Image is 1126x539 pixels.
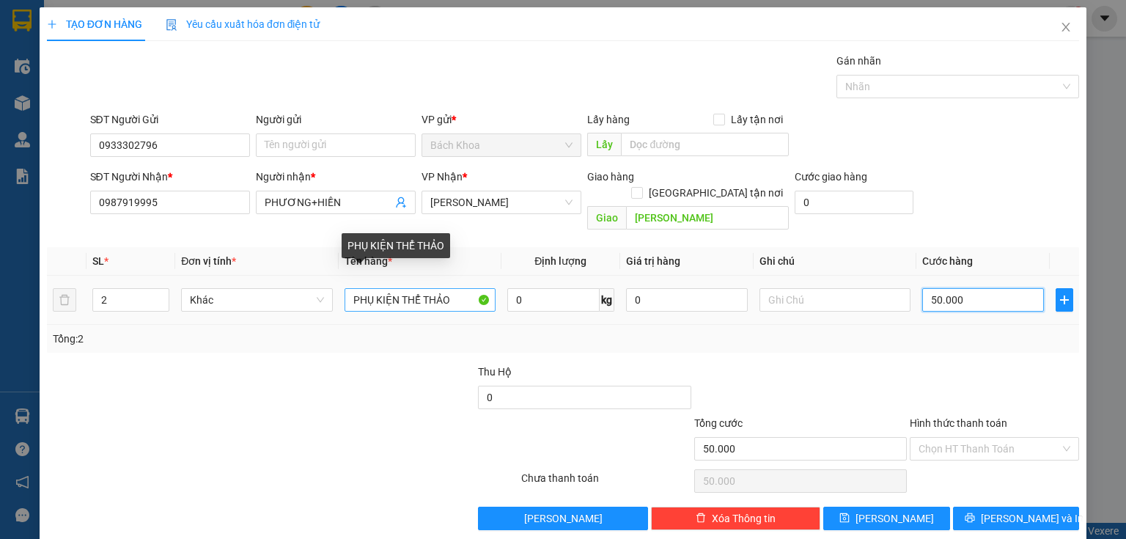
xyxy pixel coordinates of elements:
span: SL [92,255,104,267]
span: [PERSON_NAME] [855,510,934,527]
span: Lấy [587,133,621,156]
span: kg [600,288,614,312]
img: icon [166,19,177,31]
label: Cước giao hàng [795,171,867,183]
span: Xóa Thông tin [712,510,776,527]
span: [GEOGRAPHIC_DATA] tận nơi [643,185,789,201]
button: [PERSON_NAME] [478,507,647,530]
span: Tổng cước [694,417,743,429]
span: Cước hàng [922,255,973,267]
div: Người gửi [256,111,416,128]
span: Giá trị hàng [626,255,680,267]
input: Dọc đường [621,133,789,156]
div: Tổng: 2 [53,331,435,347]
span: [PERSON_NAME] [524,510,603,527]
span: Khác [190,289,323,311]
div: VP gửi [422,111,581,128]
span: [PERSON_NAME] và In [981,510,1083,527]
span: plus [47,19,57,29]
span: save [839,513,850,524]
div: SĐT Người Gửi [90,111,250,128]
span: delete [696,513,706,524]
span: plus [1056,294,1072,306]
button: save[PERSON_NAME] [823,507,950,530]
span: close [1060,21,1072,33]
span: Gia Kiệm [430,191,573,213]
span: Yêu cầu xuất hóa đơn điện tử [166,18,320,30]
th: Ghi chú [754,247,916,276]
button: delete [53,288,76,312]
button: printer[PERSON_NAME] và In [953,507,1080,530]
button: Close [1045,7,1086,48]
div: SĐT Người Nhận [90,169,250,185]
span: TẠO ĐƠN HÀNG [47,18,142,30]
span: Định lượng [534,255,586,267]
label: Gán nhãn [836,55,881,67]
input: VD: Bàn, Ghế [345,288,496,312]
input: Cước giao hàng [795,191,913,214]
input: 0 [626,288,748,312]
span: Lấy hàng [587,114,630,125]
input: Ghi Chú [759,288,910,312]
label: Hình thức thanh toán [910,417,1007,429]
span: printer [965,513,975,524]
span: Bách Khoa [430,134,573,156]
span: Lấy tận nơi [725,111,789,128]
span: Giao hàng [587,171,634,183]
button: plus [1056,288,1073,312]
span: Giao [587,206,626,230]
span: VP Nhận [422,171,463,183]
button: deleteXóa Thông tin [651,507,820,530]
span: user-add [395,197,407,208]
div: Chưa thanh toán [520,470,692,496]
div: Người nhận [256,169,416,185]
span: Đơn vị tính [181,255,236,267]
span: Thu Hộ [478,366,512,378]
input: Dọc đường [626,206,789,230]
div: PHỤ KIỆN THỂ THẢO [342,233,450,258]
